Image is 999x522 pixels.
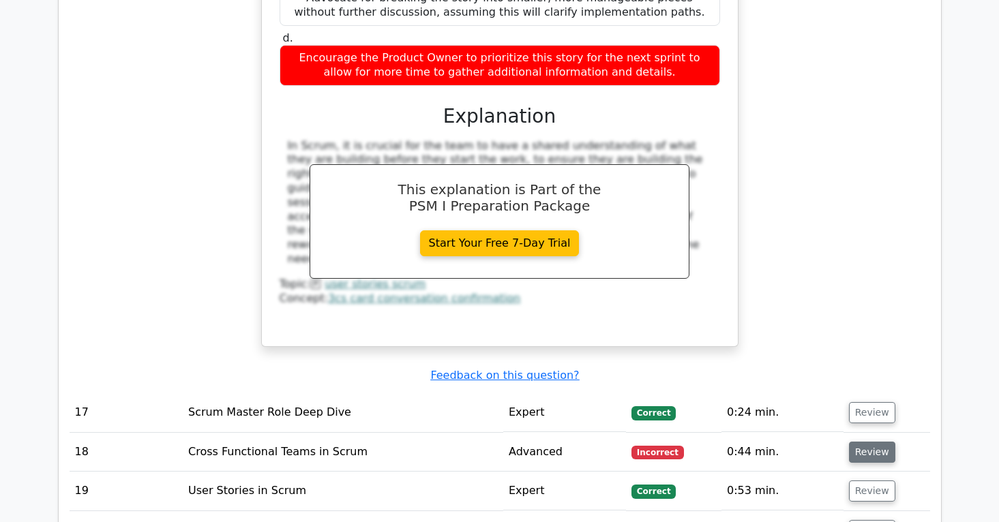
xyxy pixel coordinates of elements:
span: Correct [631,406,676,420]
button: Review [849,442,895,463]
td: 19 [70,472,183,510]
button: Review [849,480,895,502]
div: Concept: [280,292,720,306]
a: 3cs card conversation confirmation [328,292,520,305]
td: 0:44 min. [721,433,844,472]
td: Expert [503,472,626,510]
a: Start Your Free 7-Day Trial [420,230,580,256]
td: 18 [70,433,183,472]
td: User Stories in Scrum [183,472,503,510]
span: Incorrect [631,446,684,459]
td: 17 [70,393,183,432]
div: Encourage the Product Owner to prioritize this story for the next sprint to allow for more time t... [280,45,720,86]
td: Scrum Master Role Deep Dive [183,393,503,432]
a: user stories scrum [325,277,426,290]
a: Feedback on this question? [430,369,579,382]
td: Expert [503,393,626,432]
div: In Scrum, it is crucial for the team to have a shared understanding of what they are building bef... [288,139,712,266]
span: d. [283,31,293,44]
button: Review [849,402,895,423]
span: Correct [631,485,676,498]
h3: Explanation [288,105,712,128]
td: 0:53 min. [721,472,844,510]
td: 0:24 min. [721,393,844,432]
td: Advanced [503,433,626,472]
div: Topic: [280,277,720,292]
td: Cross Functional Teams in Scrum [183,433,503,472]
